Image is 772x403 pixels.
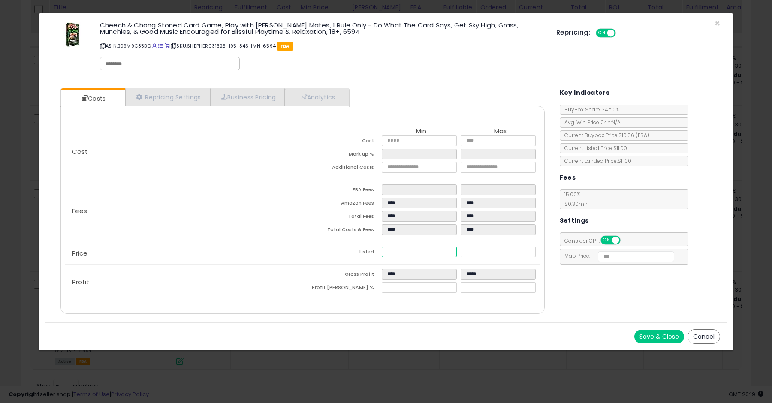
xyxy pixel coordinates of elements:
a: Repricing Settings [125,88,210,106]
td: Cost [302,135,381,149]
span: OFF [619,237,633,244]
td: Gross Profit [302,269,381,282]
p: Fees [65,208,302,214]
a: Analytics [285,88,348,106]
span: Consider CPT: [560,237,632,244]
td: FBA Fees [302,184,381,198]
a: All offer listings [158,42,163,49]
p: Cost [65,148,302,155]
span: ON [597,30,607,37]
a: BuyBox page [152,42,157,49]
button: Save & Close [634,330,684,343]
span: × [715,17,720,30]
span: FBA [277,42,293,51]
span: Avg. Win Price 24h: N/A [560,119,621,126]
td: Mark up % [302,149,381,162]
span: 15.00 % [560,191,589,208]
td: Additional Costs [302,162,381,175]
span: ON [601,237,612,244]
span: ( FBA ) [636,132,649,139]
h5: Fees [560,172,576,183]
span: Current Buybox Price: [560,132,649,139]
td: Total Fees [302,211,381,224]
h5: Key Indicators [560,87,610,98]
span: Current Landed Price: $11.00 [560,157,631,165]
td: Amazon Fees [302,198,381,211]
h3: Cheech & Chong Stoned Card Game, Play with [PERSON_NAME] Mates, 1 Rule Only - Do What The Card Sa... [100,22,543,35]
span: Current Listed Price: $11.00 [560,144,627,152]
td: Total Costs & Fees [302,224,381,238]
p: ASIN: B09M9C85BQ | SKU: SHEPHER031325-195-843-IMN-6594 [100,39,543,53]
a: Your listing only [165,42,169,49]
button: Cancel [688,329,720,344]
td: Profit [PERSON_NAME] % [302,282,381,295]
h5: Repricing: [556,29,591,36]
span: $10.56 [618,132,649,139]
h5: Settings [560,215,589,226]
p: Profit [65,279,302,286]
span: OFF [615,30,628,37]
td: Listed [302,247,381,260]
a: Business Pricing [210,88,285,106]
th: Max [461,128,540,135]
a: Costs [61,90,124,107]
img: 51A1YwRoHDL._SL60_.jpg [63,22,81,48]
p: Price [65,250,302,257]
span: Map Price: [560,252,675,259]
span: $0.30 min [560,200,589,208]
span: BuyBox Share 24h: 0% [560,106,619,113]
th: Min [382,128,461,135]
